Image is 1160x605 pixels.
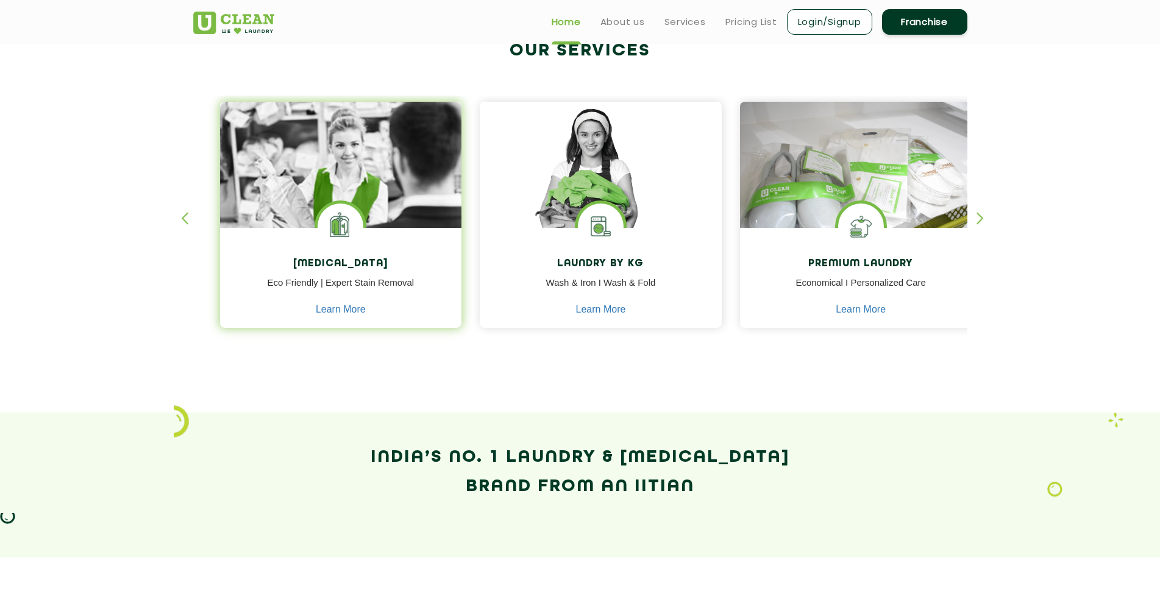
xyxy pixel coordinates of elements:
[882,9,967,35] a: Franchise
[193,12,274,34] img: UClean Laundry and Dry Cleaning
[1108,412,1123,428] img: Laundry wash and iron
[489,276,713,303] p: Wash & Iron I Wash & Fold
[229,258,453,270] h4: [MEDICAL_DATA]
[552,15,581,29] a: Home
[193,41,967,61] h2: Our Services
[480,102,722,263] img: a girl with laundry basket
[749,258,973,270] h4: Premium Laundry
[749,276,973,303] p: Economical I Personalized Care
[220,102,462,296] img: Drycleaners near me
[836,304,886,315] a: Learn More
[229,276,453,303] p: Eco Friendly | Expert Stain Removal
[578,203,624,249] img: laundry washing machine
[316,304,366,315] a: Learn More
[725,15,777,29] a: Pricing List
[318,203,363,249] img: Laundry Services near me
[838,203,884,249] img: Shoes Cleaning
[489,258,713,270] h4: Laundry by Kg
[787,9,872,35] a: Login/Signup
[174,405,189,437] img: icon_2.png
[576,304,626,315] a: Learn More
[600,15,645,29] a: About us
[740,102,982,263] img: laundry done shoes and clothes
[1047,481,1062,497] img: Laundry
[193,443,967,501] h2: India’s No. 1 Laundry & [MEDICAL_DATA] Brand from an IITian
[664,15,706,29] a: Services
